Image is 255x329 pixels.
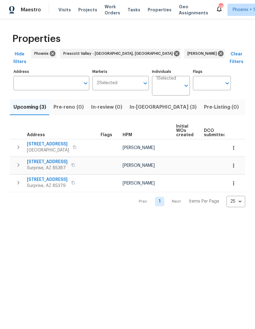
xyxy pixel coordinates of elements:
span: Address [27,133,45,137]
a: Goto page 1 [155,197,164,206]
span: Geo Assignments [179,4,208,16]
span: [PERSON_NAME] [123,181,155,185]
span: Surprise, AZ 85379 [27,183,68,189]
span: Phoenix [34,50,51,57]
span: Initial WOs created [176,124,194,137]
span: Hide filters [12,50,27,65]
span: In-review (0) [91,103,122,111]
div: Phoenix [31,49,57,58]
span: Upcoming (3) [13,103,46,111]
span: Projects [78,7,97,13]
span: [PERSON_NAME] [187,50,219,57]
span: Visits [58,7,71,13]
button: Open [182,81,190,90]
span: Flags [101,133,112,137]
button: Open [141,79,150,88]
span: 2 Selected [97,80,117,86]
span: Prescott Valley - [GEOGRAPHIC_DATA], [GEOGRAPHIC_DATA] [63,50,175,57]
label: Flags [193,70,231,73]
span: Properties [148,7,172,13]
label: Markets [92,70,149,73]
button: Hide filters [10,49,29,67]
span: [PERSON_NAME] [123,146,155,150]
span: Work Orders [105,4,120,16]
div: 25 [227,193,245,209]
div: [PERSON_NAME] [184,49,225,58]
span: [STREET_ADDRESS] [27,177,68,183]
span: Pre-reno (0) [54,103,84,111]
span: Properties [12,36,61,42]
button: Open [81,79,90,88]
label: Individuals [152,70,190,73]
span: Phoenix + 1 [233,7,255,13]
span: DCO submitted [204,129,226,137]
span: HPM [123,133,132,137]
nav: Pagination Navigation [133,196,245,207]
span: Tasks [127,8,140,12]
label: Address [13,70,89,73]
button: Open [223,79,231,88]
span: Maestro [21,7,41,13]
span: [GEOGRAPHIC_DATA] [27,147,69,153]
span: Surprise, AZ 85387 [27,165,68,171]
span: 1 Selected [156,76,176,81]
span: [STREET_ADDRESS] [27,159,68,165]
span: Pre-Listing (0) [204,103,239,111]
p: Items Per Page [189,198,219,204]
span: [STREET_ADDRESS] [27,141,69,147]
div: 28 [219,4,223,10]
span: Clear Filters [229,50,244,65]
button: Clear Filters [227,49,246,67]
span: In-[GEOGRAPHIC_DATA] (3) [130,103,197,111]
span: [PERSON_NAME] [123,163,155,168]
div: Prescott Valley - [GEOGRAPHIC_DATA], [GEOGRAPHIC_DATA] [60,49,181,58]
